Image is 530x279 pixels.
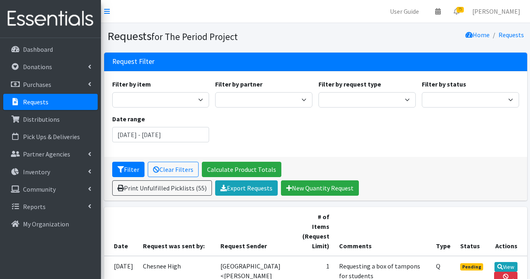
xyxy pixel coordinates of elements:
label: Filter by request type [318,79,381,89]
p: Partner Agencies [23,150,70,158]
button: Filter [112,162,145,177]
p: Inventory [23,168,50,176]
p: My Organization [23,220,69,228]
a: Inventory [3,164,98,180]
p: Distributions [23,115,60,123]
p: Purchases [23,80,51,89]
th: Request was sent by: [138,207,216,256]
img: HumanEssentials [3,5,98,32]
a: Distributions [3,111,98,127]
a: Clear Filters [148,162,199,177]
a: User Guide [383,3,425,19]
a: Calculate Product Totals [202,162,281,177]
p: Dashboard [23,45,53,53]
th: Status [455,207,489,256]
p: Community [23,185,56,193]
a: Home [465,31,490,39]
th: Actions [489,207,527,256]
a: Requests [499,31,524,39]
th: # of Items (Request Limit) [297,207,335,256]
label: Date range [112,114,145,124]
a: My Organization [3,216,98,232]
a: New Quantity Request [281,180,359,196]
a: Pick Ups & Deliveries [3,129,98,145]
p: Donations [23,63,52,71]
th: Type [431,207,455,256]
a: Community [3,181,98,197]
a: Dashboard [3,41,98,57]
p: Pick Ups & Deliveries [23,133,80,141]
a: Print Unfulfilled Picklists (55) [112,180,212,196]
a: 75 [447,3,466,19]
span: Pending [460,263,483,271]
label: Filter by status [422,79,466,89]
a: View [494,262,517,272]
small: for The Period Project [151,31,238,42]
h3: Request Filter [112,57,155,66]
th: Request Sender [216,207,296,256]
h1: Requests [107,29,313,43]
a: Export Requests [215,180,278,196]
p: Requests [23,98,48,106]
a: Purchases [3,76,98,93]
label: Filter by partner [215,79,262,89]
a: Partner Agencies [3,146,98,162]
th: Date [104,207,138,256]
a: Reports [3,199,98,215]
th: Comments [334,207,431,256]
a: [PERSON_NAME] [466,3,527,19]
abbr: Quantity [436,262,440,270]
a: Requests [3,94,98,110]
a: Donations [3,59,98,75]
p: Reports [23,203,46,211]
span: 75 [457,7,464,13]
input: January 1, 2011 - December 31, 2011 [112,127,209,142]
label: Filter by item [112,79,151,89]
